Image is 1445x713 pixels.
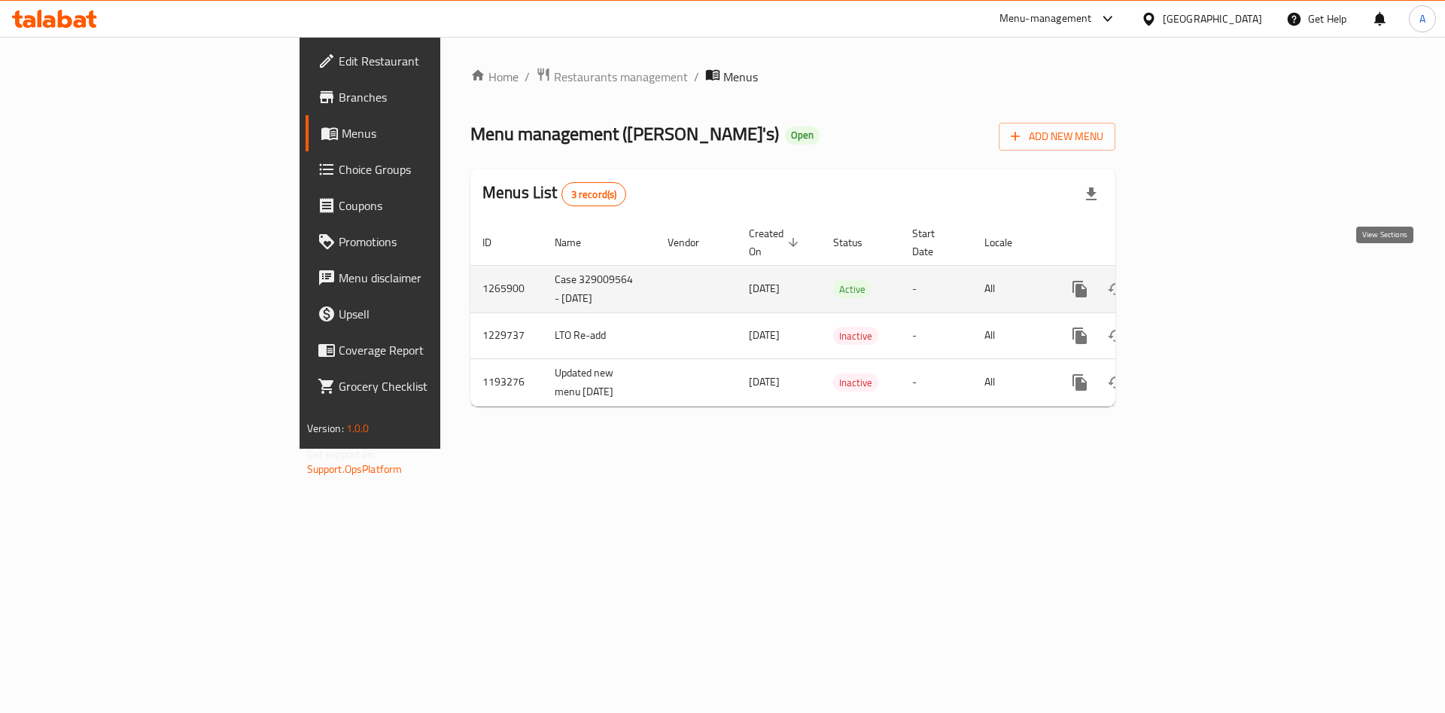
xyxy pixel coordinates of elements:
span: Restaurants management [554,68,688,86]
td: - [900,358,972,406]
span: Branches [339,88,529,106]
span: Name [555,233,601,251]
span: Menu management ( [PERSON_NAME]'s ) [470,117,779,151]
button: more [1062,364,1098,401]
a: Support.OpsPlatform [307,459,403,479]
span: Inactive [833,328,878,345]
h2: Menus List [482,181,626,206]
table: enhanced table [470,220,1218,407]
span: Menus [723,68,758,86]
span: Coupons [339,197,529,215]
span: [DATE] [749,279,780,298]
span: Get support on: [307,444,376,464]
a: Edit Restaurant [306,43,541,79]
span: Version: [307,419,344,438]
td: - [900,265,972,312]
th: Actions [1050,220,1218,266]
span: Locale [984,233,1032,251]
div: Open [785,126,820,145]
div: Menu-management [999,10,1092,28]
a: Coupons [306,187,541,224]
span: 3 record(s) [562,187,626,202]
span: Inactive [833,374,878,392]
span: Active [833,281,872,298]
nav: breadcrumb [470,67,1115,87]
a: Grocery Checklist [306,368,541,404]
td: All [972,265,1050,312]
a: Choice Groups [306,151,541,187]
div: Total records count [561,182,627,206]
span: Menu disclaimer [339,269,529,287]
span: Promotions [339,233,529,251]
span: Grocery Checklist [339,377,529,395]
span: Start Date [912,224,954,261]
div: [GEOGRAPHIC_DATA] [1163,11,1262,27]
div: Export file [1073,176,1109,212]
td: LTO Re-add [543,312,656,358]
a: Menus [306,115,541,151]
button: more [1062,271,1098,307]
button: Change Status [1098,271,1134,307]
a: Upsell [306,296,541,332]
span: Upsell [339,305,529,323]
span: Status [833,233,882,251]
span: Created On [749,224,803,261]
button: Change Status [1098,318,1134,354]
span: Open [785,129,820,142]
span: A [1419,11,1425,27]
span: ID [482,233,511,251]
span: Vendor [668,233,719,251]
span: [DATE] [749,372,780,392]
td: Case 329009564 - [DATE] [543,265,656,312]
button: more [1062,318,1098,354]
span: Add New Menu [1011,127,1103,146]
td: - [900,312,972,358]
span: Edit Restaurant [339,52,529,70]
span: 1.0.0 [346,419,370,438]
li: / [694,68,699,86]
span: [DATE] [749,325,780,345]
div: Active [833,280,872,298]
td: All [972,312,1050,358]
a: Branches [306,79,541,115]
div: Inactive [833,373,878,392]
span: Menus [342,124,529,142]
a: Menu disclaimer [306,260,541,296]
td: All [972,358,1050,406]
span: Coverage Report [339,341,529,359]
button: Add New Menu [999,123,1115,151]
span: Choice Groups [339,160,529,178]
td: Updated new menu [DATE] [543,358,656,406]
a: Restaurants management [536,67,688,87]
a: Promotions [306,224,541,260]
button: Change Status [1098,364,1134,401]
a: Coverage Report [306,332,541,368]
